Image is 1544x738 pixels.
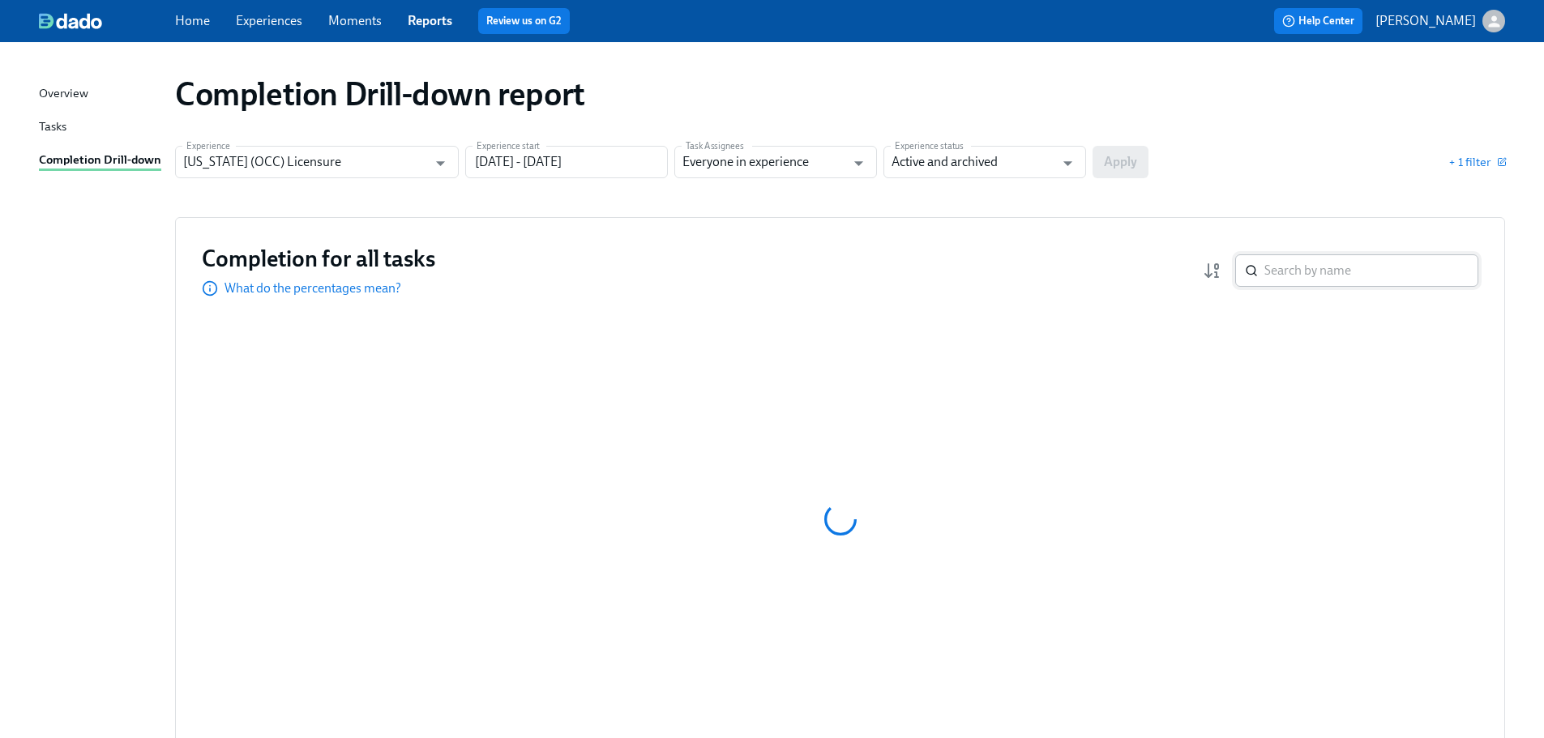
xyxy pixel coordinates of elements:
[39,151,161,171] div: Completion Drill-down
[486,13,562,29] a: Review us on G2
[328,13,382,28] a: Moments
[1375,12,1476,30] p: [PERSON_NAME]
[175,75,585,113] h1: Completion Drill-down report
[1274,8,1362,34] button: Help Center
[1282,13,1354,29] span: Help Center
[1264,254,1478,287] input: Search by name
[39,84,162,105] a: Overview
[1375,10,1505,32] button: [PERSON_NAME]
[202,244,435,273] h3: Completion for all tasks
[478,8,570,34] button: Review us on G2
[236,13,302,28] a: Experiences
[39,117,66,138] div: Tasks
[846,151,871,176] button: Open
[39,151,162,171] a: Completion Drill-down
[39,84,88,105] div: Overview
[1055,151,1080,176] button: Open
[428,151,453,176] button: Open
[1448,154,1505,170] button: + 1 filter
[1203,261,1222,280] svg: Completion rate (low to high)
[39,13,175,29] a: dado
[39,117,162,138] a: Tasks
[225,279,401,297] p: What do the percentages mean?
[175,13,210,28] a: Home
[39,13,102,29] img: dado
[408,13,452,28] a: Reports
